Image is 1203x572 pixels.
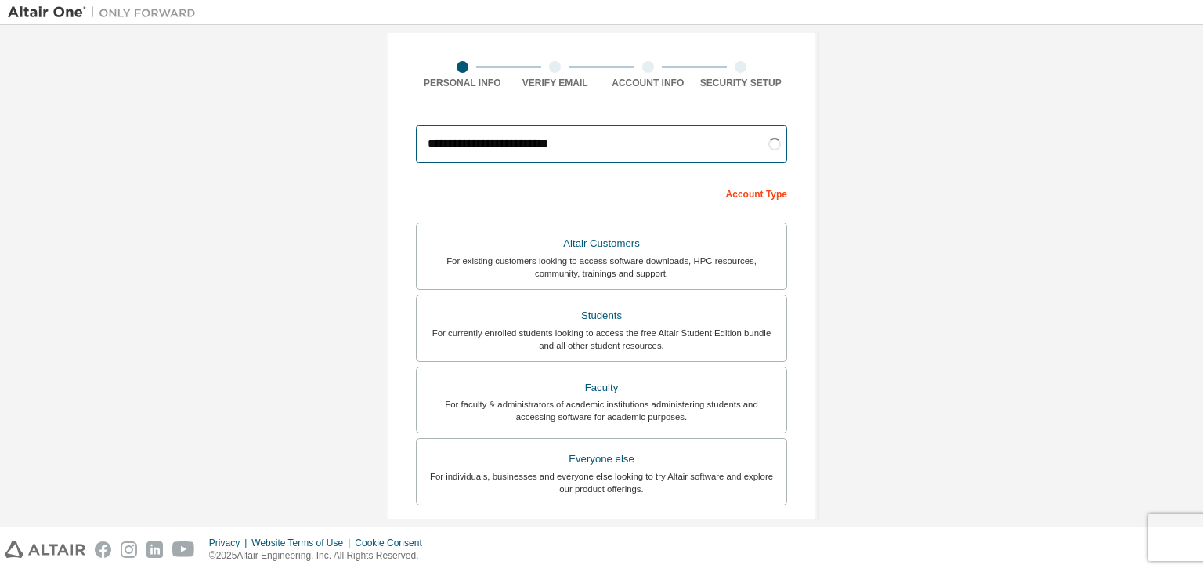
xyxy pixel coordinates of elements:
[426,305,777,327] div: Students
[601,77,695,89] div: Account Info
[251,537,355,549] div: Website Terms of Use
[426,377,777,399] div: Faculty
[95,541,111,558] img: facebook.svg
[355,537,431,549] div: Cookie Consent
[209,537,251,549] div: Privacy
[5,541,85,558] img: altair_logo.svg
[416,77,509,89] div: Personal Info
[121,541,137,558] img: instagram.svg
[426,470,777,495] div: For individuals, businesses and everyone else looking to try Altair software and explore our prod...
[209,549,432,563] p: © 2025 Altair Engineering, Inc. All Rights Reserved.
[695,77,788,89] div: Security Setup
[172,541,195,558] img: youtube.svg
[426,398,777,423] div: For faculty & administrators of academic institutions administering students and accessing softwa...
[146,541,163,558] img: linkedin.svg
[509,77,602,89] div: Verify Email
[416,180,787,205] div: Account Type
[426,255,777,280] div: For existing customers looking to access software downloads, HPC resources, community, trainings ...
[426,327,777,352] div: For currently enrolled students looking to access the free Altair Student Edition bundle and all ...
[426,233,777,255] div: Altair Customers
[8,5,204,20] img: Altair One
[426,448,777,470] div: Everyone else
